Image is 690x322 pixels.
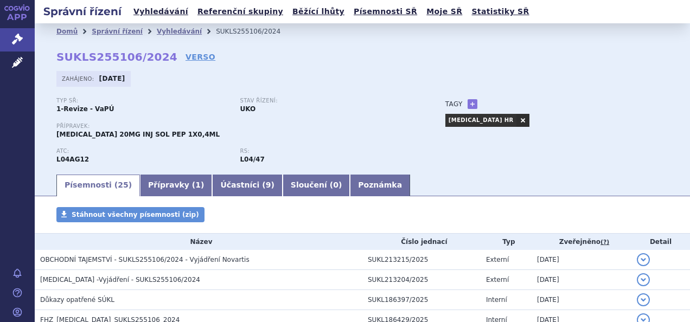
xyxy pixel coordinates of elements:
a: VERSO [186,51,215,62]
td: [DATE] [532,250,631,270]
strong: [DATE] [99,75,125,82]
a: Správní řízení [92,28,143,35]
strong: OFATUMUMAB [56,156,89,163]
a: Referenční skupiny [194,4,286,19]
p: ATC: [56,148,229,154]
a: [MEDICAL_DATA] HR [445,114,516,127]
span: Stáhnout všechny písemnosti (zip) [72,211,199,218]
a: Poznámka [350,175,410,196]
abbr: (?) [600,239,609,246]
a: Vyhledávání [130,4,191,19]
th: Zveřejněno [532,234,631,250]
span: OBCHODNÍ TAJEMSTVÍ - SUKLS255106/2024 - Vyjádření Novartis [40,256,250,263]
td: [DATE] [532,290,631,310]
button: detail [637,253,650,266]
strong: léčivé přípravky s obsahem léčivé látky ofatumumab (ATC L04AA52) [240,156,264,163]
p: Stav řízení: [240,98,412,104]
span: 25 [118,181,128,189]
a: Sloučení (0) [283,175,350,196]
span: 1 [195,181,201,189]
span: 0 [333,181,338,189]
button: detail [637,293,650,306]
a: Moje SŘ [423,4,465,19]
p: RS: [240,148,412,154]
span: [MEDICAL_DATA] 20MG INJ SOL PEP 1X0,4ML [56,131,220,138]
p: Typ SŘ: [56,98,229,104]
h3: Tagy [445,98,463,111]
td: SUKL186397/2025 [362,290,481,310]
a: Stáhnout všechny písemnosti (zip) [56,207,205,222]
span: Důkazy opatřené SÚKL [40,296,114,304]
a: Písemnosti (25) [56,175,140,196]
li: SUKLS255106/2024 [216,23,295,40]
td: [DATE] [532,270,631,290]
th: Typ [481,234,532,250]
span: 9 [266,181,271,189]
a: Domů [56,28,78,35]
span: Externí [486,276,509,284]
th: Číslo jednací [362,234,481,250]
strong: 1-Revize - VaPÚ [56,105,114,113]
th: Název [35,234,362,250]
th: Detail [631,234,690,250]
h2: Správní řízení [35,4,130,19]
a: + [468,99,477,109]
span: Ofatumumab -Vyjádření - SUKLS255106/2024 [40,276,200,284]
strong: UKO [240,105,255,113]
span: Zahájeno: [62,74,96,83]
td: SUKL213204/2025 [362,270,481,290]
p: Přípravek: [56,123,424,130]
button: detail [637,273,650,286]
a: Přípravky (1) [140,175,212,196]
span: Externí [486,256,509,263]
td: SUKL213215/2025 [362,250,481,270]
strong: SUKLS255106/2024 [56,50,177,63]
a: Vyhledávání [157,28,202,35]
span: Interní [486,296,507,304]
a: Běžící lhůty [289,4,348,19]
a: Písemnosti SŘ [350,4,420,19]
a: Účastníci (9) [212,175,282,196]
a: Statistiky SŘ [468,4,532,19]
